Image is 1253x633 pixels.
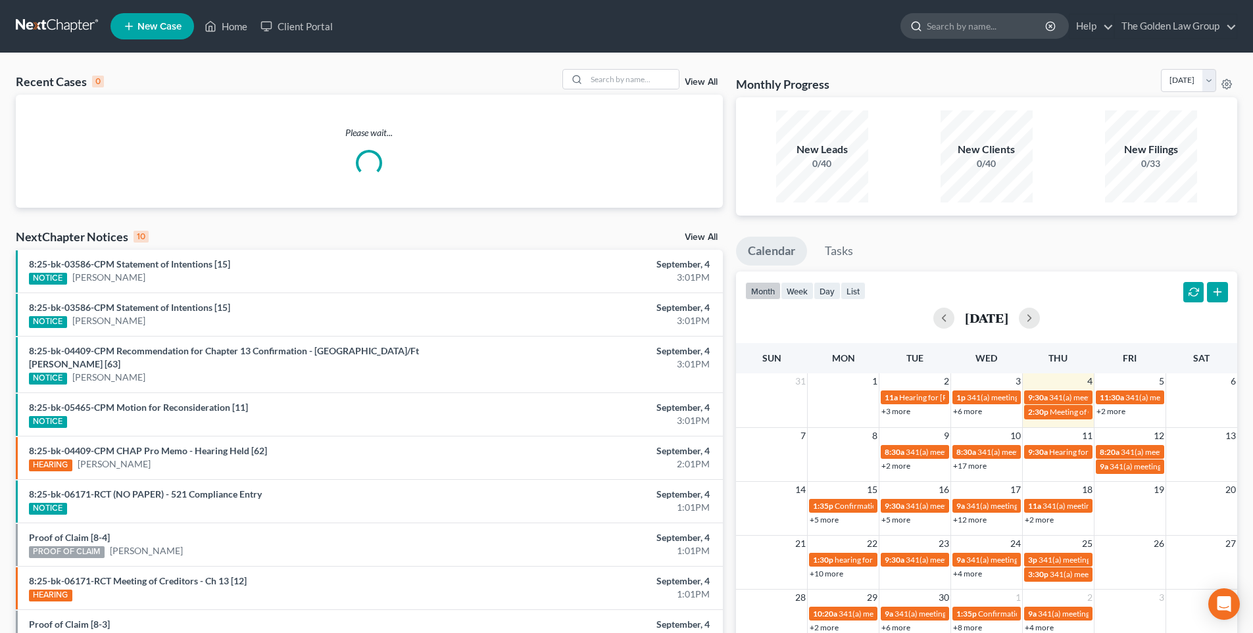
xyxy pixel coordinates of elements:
div: September, 4 [491,531,710,544]
span: 22 [866,536,879,551]
div: NOTICE [29,316,67,328]
span: Meeting of Creditors for [PERSON_NAME] [1050,407,1196,417]
span: 9:30a [1028,447,1048,457]
span: 11a [885,392,898,402]
span: New Case [137,22,182,32]
span: 341(a) meeting for [PERSON_NAME] [977,447,1104,457]
div: New Filings [1105,142,1197,157]
h3: Monthly Progress [736,76,829,92]
span: 341(a) meeting for [PERSON_NAME] [1039,555,1166,565]
span: 6 [1229,373,1237,389]
h2: [DATE] [965,311,1008,325]
span: 11a [1028,501,1041,511]
span: 9:30a [1028,392,1048,402]
div: 3:01PM [491,414,710,427]
span: 341(a) meeting for [PERSON_NAME] [906,501,1033,511]
a: Proof of Claim [8-4] [29,532,110,543]
div: 2:01PM [491,457,710,471]
span: 8 [871,428,879,444]
span: 3 [1014,373,1022,389]
a: Calendar [736,237,807,266]
a: View All [685,78,718,87]
span: 10 [1009,428,1022,444]
div: PROOF OF CLAIM [29,546,105,558]
div: NOTICE [29,373,67,385]
span: 19 [1152,482,1166,498]
span: 341(a) meeting for [PERSON_NAME] [967,392,1094,402]
span: 9:30a [885,501,904,511]
span: 341(a) meeting for [PERSON_NAME] [895,609,1021,619]
a: +8 more [953,622,982,632]
a: [PERSON_NAME] [72,371,145,384]
div: Open Intercom Messenger [1208,588,1240,620]
div: 0/40 [941,157,1033,170]
span: 10:20a [813,609,837,619]
a: 8:25-bk-05465-CPM Motion for Reconsideration [11] [29,402,248,413]
div: September, 4 [491,444,710,457]
span: 9:30a [885,555,904,565]
span: 12 [1152,428,1166,444]
span: Wed [975,352,997,363]
span: 28 [794,590,807,605]
a: Help [1069,14,1114,38]
a: [PERSON_NAME] [110,544,183,557]
div: NOTICE [29,416,67,428]
span: 3p [1028,555,1037,565]
a: Tasks [813,237,865,266]
div: September, 4 [491,401,710,414]
span: 31 [794,373,807,389]
span: 9a [956,555,965,565]
a: 8:25-bk-04409-CPM CHAP Pro Memo - Hearing Held [62] [29,445,267,456]
span: 3:30p [1028,569,1048,579]
span: 20 [1224,482,1237,498]
span: 9a [1028,609,1037,619]
span: 1:30p [813,555,833,565]
a: +2 more [810,622,839,632]
a: +4 more [1025,622,1054,632]
span: 8:30a [956,447,976,457]
span: 341(a) meeting for [PERSON_NAME] [1110,461,1237,471]
a: +17 more [953,461,987,471]
a: Home [198,14,254,38]
span: 24 [1009,536,1022,551]
span: Sat [1193,352,1210,363]
div: HEARING [29,459,72,471]
a: Proof of Claim [8-3] [29,619,110,630]
div: HEARING [29,590,72,601]
a: [PERSON_NAME] [72,271,145,284]
a: Client Portal [254,14,339,38]
span: 2 [943,373,950,389]
div: 1:01PM [491,544,710,557]
a: 8:25-bk-06171-RCT (NO PAPER) - 521 Compliance Entry [29,488,262,500]
a: [PERSON_NAME] [72,314,145,327]
span: Sun [762,352,781,363]
span: 341(a) meeting for [PERSON_NAME] [839,609,966,619]
span: 9a [1100,461,1108,471]
a: +2 more [1096,406,1125,416]
span: 25 [1081,536,1094,551]
a: +2 more [881,461,910,471]
div: 10 [134,231,149,243]
span: 9a [885,609,893,619]
div: September, 4 [491,488,710,501]
a: 8:25-bk-03586-CPM Statement of Intentions [15] [29,258,230,270]
div: NextChapter Notices [16,229,149,245]
div: September, 4 [491,574,710,588]
span: 341(a) meeting for [PERSON_NAME] [1049,392,1176,402]
span: 15 [866,482,879,498]
input: Search by name... [587,70,679,89]
a: +3 more [881,406,910,416]
span: 30 [937,590,950,605]
a: 8:25-bk-04409-CPM Recommendation for Chapter 13 Confirmation - [GEOGRAPHIC_DATA]/Ft [PERSON_NAME]... [29,345,419,369]
a: +5 more [810,515,839,525]
span: 341(a) meeting for [PERSON_NAME] [1125,392,1252,402]
span: 7 [799,428,807,444]
span: 16 [937,482,950,498]
span: 341(a) meeting for [PERSON_NAME] [PERSON_NAME] & [PERSON_NAME] [966,555,1226,565]
span: Thu [1048,352,1068,363]
span: 1 [871,373,879,389]
button: list [841,282,866,300]
span: 9a [956,501,965,511]
span: 26 [1152,536,1166,551]
span: 341(a) meeting for [PERSON_NAME] [1043,501,1169,511]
